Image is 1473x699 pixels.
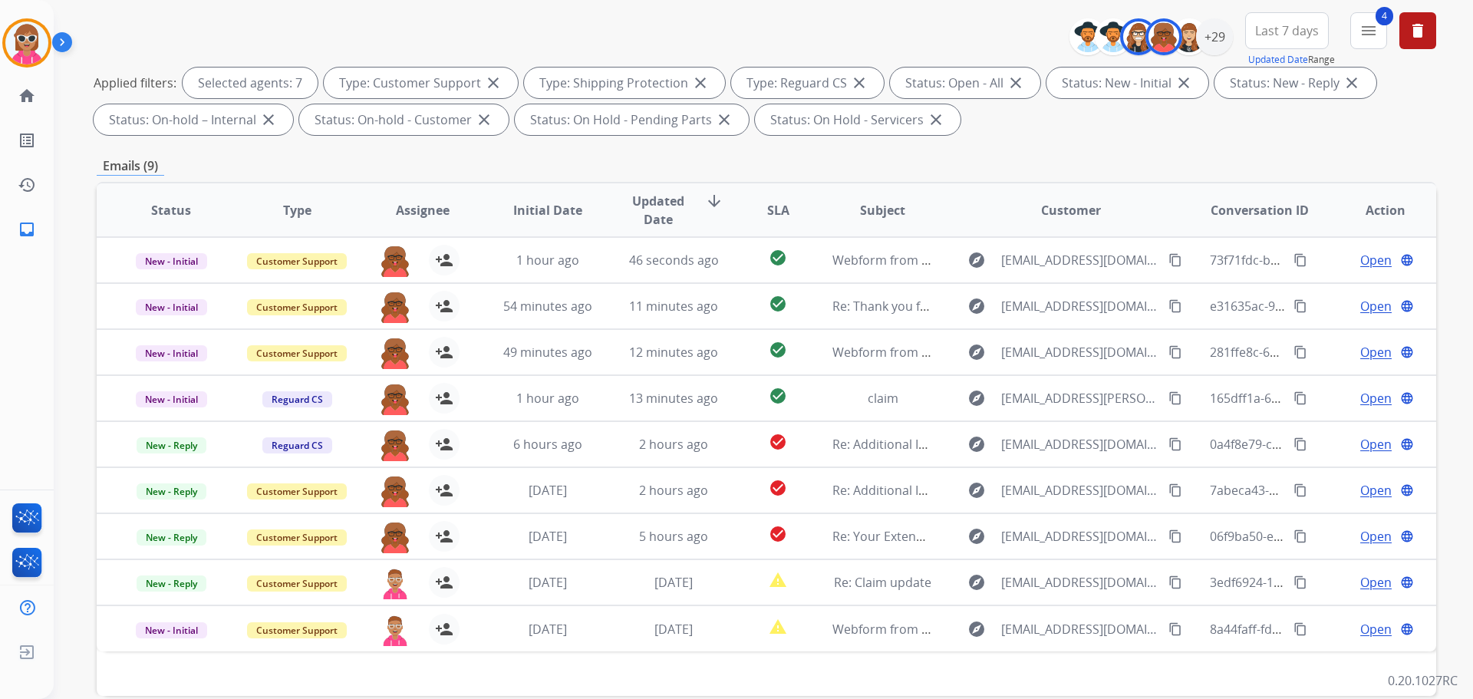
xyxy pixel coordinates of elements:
[850,74,868,92] mat-icon: close
[1168,575,1182,589] mat-icon: content_copy
[769,341,787,359] mat-icon: check_circle
[1400,437,1414,451] mat-icon: language
[832,621,1180,638] span: Webform from [EMAIL_ADDRESS][DOMAIN_NAME] on [DATE]
[1007,74,1025,92] mat-icon: close
[513,201,582,219] span: Initial Date
[654,621,693,638] span: [DATE]
[868,390,898,407] span: claim
[324,68,518,98] div: Type: Customer Support
[529,482,567,499] span: [DATE]
[1210,574,1441,591] span: 3edf6924-1585-47ac-b999-389d3f3c0322
[1293,345,1307,359] mat-icon: content_copy
[1168,253,1182,267] mat-icon: content_copy
[1196,18,1233,55] div: +29
[136,253,207,269] span: New - Initial
[629,298,718,315] span: 11 minutes ago
[380,383,410,415] img: agent-avatar
[927,110,945,129] mat-icon: close
[1293,253,1307,267] mat-icon: content_copy
[967,251,986,269] mat-icon: explore
[1001,389,1159,407] span: [EMAIL_ADDRESS][PERSON_NAME][DOMAIN_NAME]
[769,618,787,636] mat-icon: report_problem
[769,479,787,497] mat-icon: check_circle
[380,475,410,507] img: agent-avatar
[1409,21,1427,40] mat-icon: delete
[380,429,410,461] img: agent-avatar
[1210,482,1452,499] span: 7abeca43-b6dd-4132-bd20-8d689a1ae41d
[380,521,410,553] img: agent-avatar
[1168,622,1182,636] mat-icon: content_copy
[529,621,567,638] span: [DATE]
[1360,389,1392,407] span: Open
[435,620,453,638] mat-icon: person_add
[380,337,410,369] img: agent-avatar
[1293,529,1307,543] mat-icon: content_copy
[769,525,787,543] mat-icon: check_circle
[1293,575,1307,589] mat-icon: content_copy
[1210,436,1440,453] span: 0a4f8e79-c9cc-4169-a927-055a58cc4d88
[1248,54,1308,66] button: Updated Date
[769,433,787,451] mat-icon: check_circle
[1343,74,1361,92] mat-icon: close
[1168,529,1182,543] mat-icon: content_copy
[1168,437,1182,451] mat-icon: content_copy
[769,295,787,313] mat-icon: check_circle
[1400,575,1414,589] mat-icon: language
[1293,299,1307,313] mat-icon: content_copy
[1210,252,1442,269] span: 73f71fdc-b753-4875-bbf8-bb6515b7cab7
[503,344,592,361] span: 49 minutes ago
[1248,53,1335,66] span: Range
[247,253,347,269] span: Customer Support
[1376,7,1393,25] span: 4
[639,528,708,545] span: 5 hours ago
[435,389,453,407] mat-icon: person_add
[380,614,410,646] img: agent-avatar
[769,249,787,267] mat-icon: check_circle
[503,298,592,315] span: 54 minutes ago
[1293,622,1307,636] mat-icon: content_copy
[832,252,1180,269] span: Webform from [EMAIL_ADDRESS][DOMAIN_NAME] on [DATE]
[136,391,207,407] span: New - Initial
[1360,481,1392,500] span: Open
[967,389,986,407] mat-icon: explore
[1360,251,1392,269] span: Open
[967,527,986,546] mat-icon: explore
[435,435,453,453] mat-icon: person_add
[1041,201,1101,219] span: Customer
[380,291,410,323] img: agent-avatar
[1001,251,1159,269] span: [EMAIL_ADDRESS][DOMAIN_NAME]
[1168,299,1182,313] mat-icon: content_copy
[435,527,453,546] mat-icon: person_add
[94,74,176,92] p: Applied filters:
[639,436,708,453] span: 2 hours ago
[435,481,453,500] mat-icon: person_add
[1175,74,1193,92] mat-icon: close
[1359,21,1378,40] mat-icon: menu
[1001,297,1159,315] span: [EMAIL_ADDRESS][DOMAIN_NAME]
[1360,527,1392,546] span: Open
[967,620,986,638] mat-icon: explore
[137,575,206,592] span: New - Reply
[529,528,567,545] span: [DATE]
[1001,620,1159,638] span: [EMAIL_ADDRESS][DOMAIN_NAME]
[1388,671,1458,690] p: 0.20.1027RC
[247,345,347,361] span: Customer Support
[755,104,961,135] div: Status: On Hold - Servicers
[1310,183,1436,237] th: Action
[524,68,725,98] div: Type: Shipping Protection
[1360,573,1392,592] span: Open
[435,297,453,315] mat-icon: person_add
[475,110,493,129] mat-icon: close
[515,104,749,135] div: Status: On Hold - Pending Parts
[380,567,410,599] img: agent-avatar
[262,391,332,407] span: Reguard CS
[834,574,931,591] span: Re: Claim update
[529,574,567,591] span: [DATE]
[136,299,207,315] span: New - Initial
[1255,28,1319,34] span: Last 7 days
[247,299,347,315] span: Customer Support
[137,483,206,500] span: New - Reply
[1400,253,1414,267] mat-icon: language
[1168,345,1182,359] mat-icon: content_copy
[1400,529,1414,543] mat-icon: language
